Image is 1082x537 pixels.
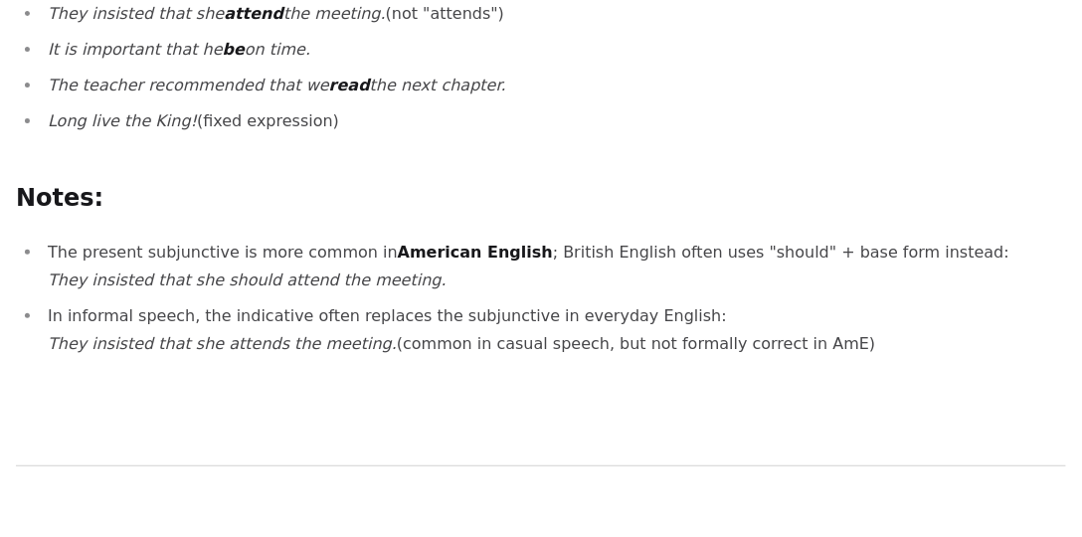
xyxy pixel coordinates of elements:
em: It is important that he on time. [48,40,310,59]
li: (fixed expression) [42,107,1066,135]
li: In informal speech, the indicative often replaces the subjunctive in everyday English: (common in... [42,302,1066,358]
em: They insisted that she attends the meeting. [48,334,397,353]
strong: read [329,76,370,94]
h2: Notes: [16,183,1066,215]
strong: be [223,40,245,59]
strong: attend [224,4,283,23]
em: The teacher recommended that we the next chapter. [48,76,506,94]
strong: American English [398,243,553,262]
em: Long live the King! [48,111,197,130]
li: The present subjunctive is more common in ; British English often uses "should" + base form instead: [42,239,1066,294]
em: They insisted that she should attend the meeting. [48,270,447,289]
em: They insisted that she the meeting. [48,4,386,23]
